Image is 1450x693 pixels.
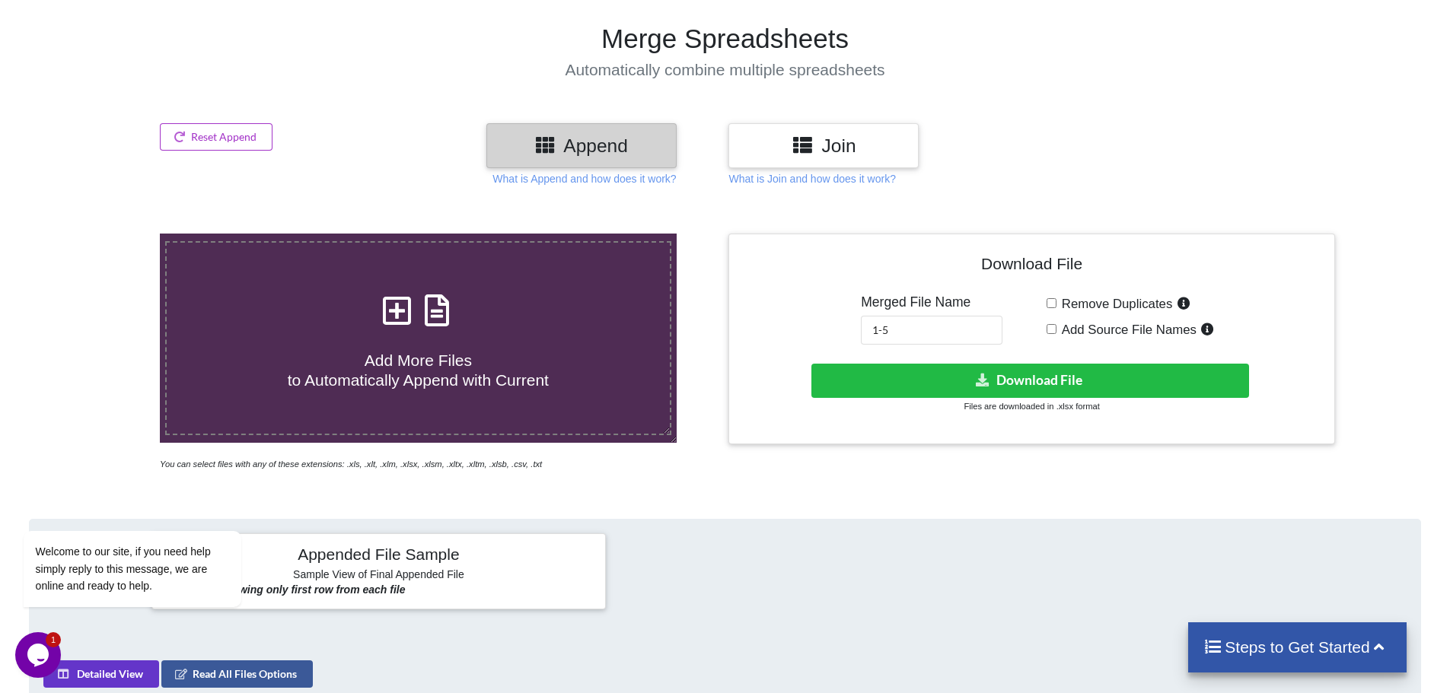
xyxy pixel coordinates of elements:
[728,171,895,186] p: What is Join and how does it work?
[740,135,907,157] h3: Join
[288,351,549,388] span: Add More Files to Automatically Append with Current
[492,171,676,186] p: What is Append and how does it work?
[1203,637,1391,656] h4: Steps to Get Started
[163,545,594,566] h4: Appended File Sample
[160,123,272,151] button: Reset Append
[219,583,406,596] b: Showing only first row from each file
[161,660,313,688] button: Read All Files Options
[15,393,289,625] iframe: chat widget
[15,632,64,678] iframe: chat widget
[964,402,1099,411] small: Files are downloaded in .xlsx format
[163,568,594,583] h6: Sample View of Final Appended File
[160,459,542,469] i: You can select files with any of these extensions: .xls, .xlt, .xlm, .xlsx, .xlsm, .xltx, .xltm, ...
[43,660,159,688] button: Detailed View
[1056,323,1197,337] span: Add Source File Names
[861,294,1002,310] h5: Merged File Name
[861,316,1002,345] input: Enter File Name
[740,245,1323,288] h4: Download File
[1056,297,1173,311] span: Remove Duplicates
[811,364,1249,398] button: Download File
[498,135,665,157] h3: Append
